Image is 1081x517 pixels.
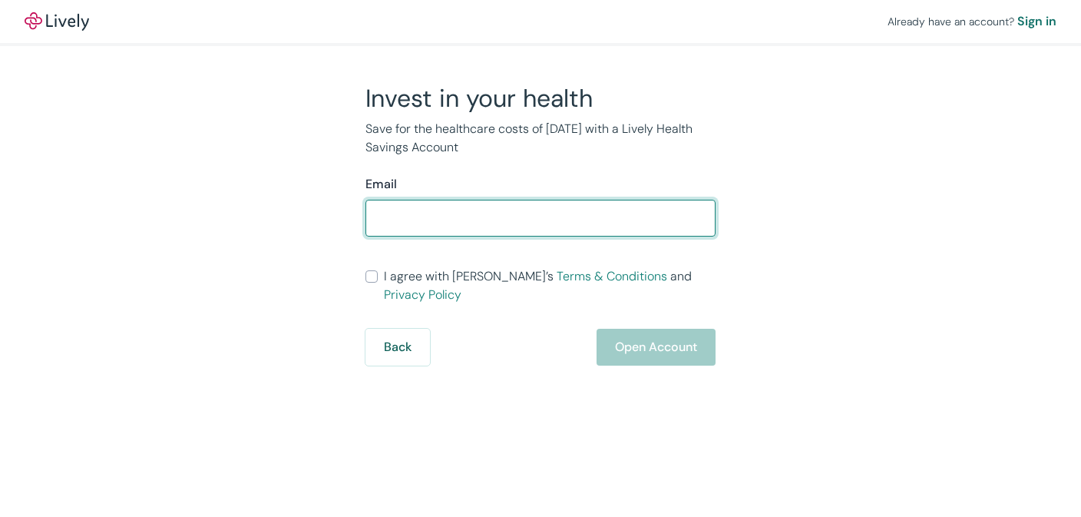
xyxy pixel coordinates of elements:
[365,329,430,366] button: Back
[25,12,89,31] a: LivelyLively
[557,268,667,284] a: Terms & Conditions
[1017,12,1056,31] a: Sign in
[365,175,397,194] label: Email
[365,120,716,157] p: Save for the healthcare costs of [DATE] with a Lively Health Savings Account
[384,267,716,304] span: I agree with [PERSON_NAME]’s and
[365,83,716,114] h2: Invest in your health
[888,12,1056,31] div: Already have an account?
[384,287,461,303] a: Privacy Policy
[25,12,89,31] img: Lively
